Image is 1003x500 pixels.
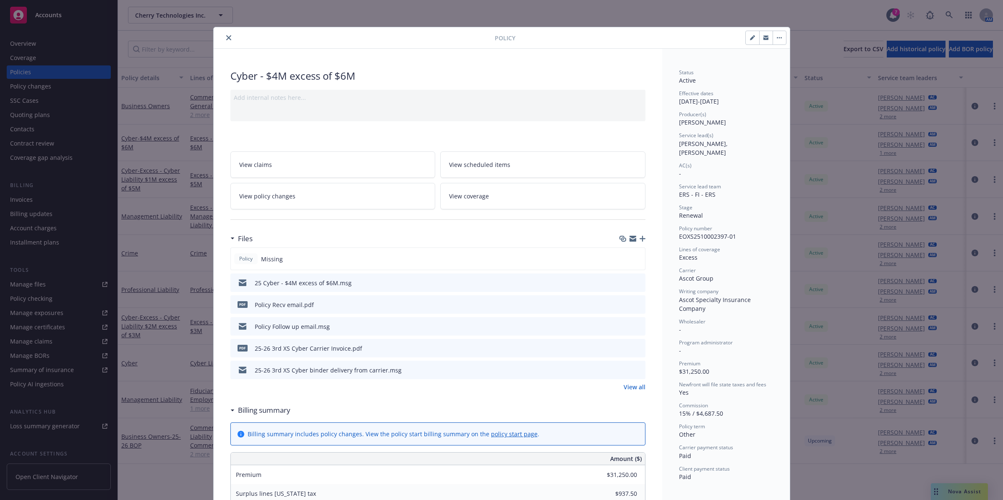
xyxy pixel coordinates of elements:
[679,346,681,354] span: -
[621,279,628,287] button: download file
[238,255,254,263] span: Policy
[679,452,691,460] span: Paid
[224,33,234,43] button: close
[679,444,733,451] span: Carrier payment status
[449,192,489,201] span: View coverage
[230,69,645,83] div: Cyber - $4M excess of $6M
[635,300,642,309] button: preview file
[238,301,248,307] span: pdf
[588,469,642,481] input: 0.00
[679,367,709,375] span: $31,250.00
[230,183,436,209] a: View policy changes
[679,69,694,76] span: Status
[679,204,692,211] span: Stage
[679,430,695,438] span: Other
[679,183,721,190] span: Service lead team
[679,232,736,240] span: EOXS2510002397-01
[679,90,773,106] div: [DATE] - [DATE]
[621,300,628,309] button: download file
[239,160,272,169] span: View claims
[679,465,730,472] span: Client payment status
[234,93,642,102] div: Add internal notes here...
[255,300,314,309] div: Policy Recv email.pdf
[679,326,681,333] span: -
[679,318,705,325] span: Wholesaler
[679,423,705,430] span: Policy term
[679,118,726,126] span: [PERSON_NAME]
[230,405,290,416] div: Billing summary
[679,190,716,198] span: ERS - FI - ERS
[239,192,295,201] span: View policy changes
[679,132,713,139] span: Service lead(s)
[255,366,402,375] div: 25-26 3rd XS Cyber binder delivery from carrier.msg
[495,34,515,42] span: Policy
[440,183,645,209] a: View coverage
[449,160,510,169] span: View scheduled items
[440,151,645,178] a: View scheduled items
[635,322,642,331] button: preview file
[621,366,628,375] button: download file
[255,344,362,353] div: 25-26 3rd XS Cyber Carrier Invoice.pdf
[679,288,718,295] span: Writing company
[248,430,539,438] div: Billing summary includes policy changes. View the policy start billing summary on the .
[255,279,352,287] div: 25 Cyber - $4M excess of $6M.msg
[679,162,692,169] span: AC(s)
[679,473,691,481] span: Paid
[635,279,642,287] button: preview file
[236,471,261,479] span: Premium
[621,344,628,353] button: download file
[679,381,766,388] span: Newfront will file state taxes and fees
[679,90,713,97] span: Effective dates
[679,76,696,84] span: Active
[679,111,706,118] span: Producer(s)
[679,211,703,219] span: Renewal
[635,366,642,375] button: preview file
[621,322,628,331] button: download file
[236,490,316,497] span: Surplus lines [US_STATE] tax
[588,487,642,500] input: 0.00
[679,169,681,177] span: -
[238,405,290,416] h3: Billing summary
[255,322,330,331] div: Policy Follow up email.msg
[679,140,729,156] span: [PERSON_NAME], [PERSON_NAME]
[679,246,720,253] span: Lines of coverage
[679,274,713,282] span: Ascot Group
[610,454,642,463] span: Amount ($)
[635,344,642,353] button: preview file
[238,345,248,351] span: pdf
[261,255,283,263] span: Missing
[238,233,253,244] h3: Files
[491,430,538,438] a: policy start page
[230,233,253,244] div: Files
[679,296,752,312] span: Ascot Specialty Insurance Company
[679,409,723,417] span: 15% / $4,687.50
[624,383,645,391] a: View all
[230,151,436,178] a: View claims
[679,402,708,409] span: Commission
[679,253,773,262] div: Excess
[679,388,689,396] span: Yes
[679,360,700,367] span: Premium
[679,339,733,346] span: Program administrator
[679,267,696,274] span: Carrier
[679,225,712,232] span: Policy number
